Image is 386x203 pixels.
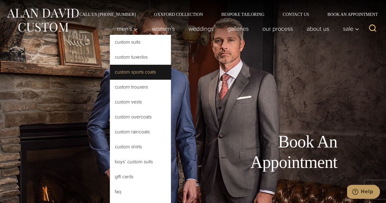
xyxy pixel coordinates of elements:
a: Boys’ Custom Suits [110,154,171,169]
a: Contact Us [273,12,318,16]
a: Custom Sports Coats [110,65,171,79]
a: Custom Suits [110,35,171,49]
a: Women’s [145,23,182,35]
button: Sale sub menu toggle [336,23,363,35]
a: Call Us [PHONE_NUMBER] [70,12,145,16]
a: Galleries [220,23,255,35]
a: Custom Raincoats [110,125,171,139]
a: Custom Tuxedos [110,50,171,64]
a: Custom Vests [110,95,171,109]
button: View Search Form [365,21,380,36]
a: Custom Overcoats [110,110,171,124]
nav: Primary Navigation [110,23,363,35]
button: Men’s sub menu toggle [110,23,145,35]
h1: Book An Appointment [200,132,337,172]
a: Custom Trousers [110,80,171,94]
a: About Us [300,23,336,35]
iframe: Opens a widget where you can chat to one of our agents [347,185,380,200]
a: Book an Appointment [318,12,380,16]
a: Custom Shirts [110,140,171,154]
a: Bespoke Tailoring [212,12,273,16]
a: FAQ [110,184,171,199]
a: Oxxford Collection [145,12,212,16]
a: weddings [182,23,220,35]
img: Alan David Custom [6,7,79,34]
a: Gift Cards [110,169,171,184]
a: Our Process [255,23,300,35]
nav: Secondary Navigation [70,12,380,16]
